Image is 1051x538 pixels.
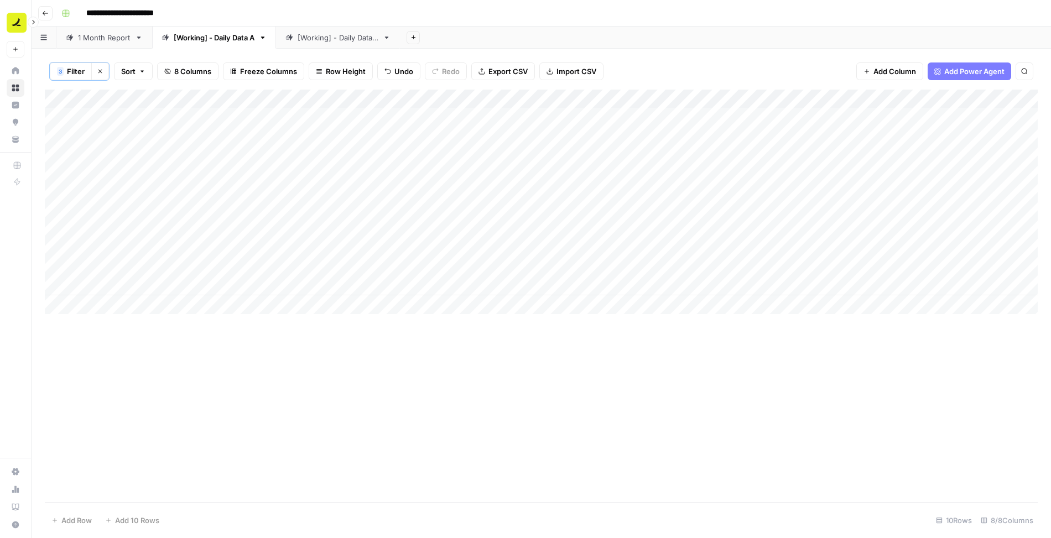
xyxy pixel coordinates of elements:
[7,480,24,498] a: Usage
[7,9,24,36] button: Workspace: Ramp
[539,62,603,80] button: Import CSV
[7,130,24,148] a: Your Data
[152,27,276,49] a: [Working] - Daily Data A
[157,62,218,80] button: 8 Columns
[223,62,304,80] button: Freeze Columns
[7,62,24,80] a: Home
[425,62,467,80] button: Redo
[298,32,378,43] div: [Working] - Daily Data B
[394,66,413,77] span: Undo
[7,13,27,33] img: Ramp Logo
[7,113,24,131] a: Opportunities
[276,27,400,49] a: [Working] - Daily Data B
[114,62,153,80] button: Sort
[488,66,528,77] span: Export CSV
[442,66,460,77] span: Redo
[7,516,24,534] button: Help + Support
[50,62,91,80] button: 3Filter
[932,511,976,529] div: 10 Rows
[174,66,211,77] span: 8 Columns
[78,32,131,43] div: 1 Month Report
[873,66,916,77] span: Add Column
[61,515,92,526] span: Add Row
[98,511,166,529] button: Add 10 Rows
[240,66,297,77] span: Freeze Columns
[57,67,64,76] div: 3
[7,79,24,97] a: Browse
[67,66,85,77] span: Filter
[59,67,62,76] span: 3
[45,511,98,529] button: Add Row
[976,511,1038,529] div: 8/8 Columns
[174,32,254,43] div: [Working] - Daily Data A
[56,27,152,49] a: 1 Month Report
[377,62,420,80] button: Undo
[471,62,535,80] button: Export CSV
[7,96,24,114] a: Insights
[556,66,596,77] span: Import CSV
[121,66,136,77] span: Sort
[115,515,159,526] span: Add 10 Rows
[7,463,24,480] a: Settings
[326,66,366,77] span: Row Height
[309,62,373,80] button: Row Height
[856,62,923,80] button: Add Column
[928,62,1011,80] button: Add Power Agent
[7,498,24,516] a: Learning Hub
[944,66,1005,77] span: Add Power Agent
